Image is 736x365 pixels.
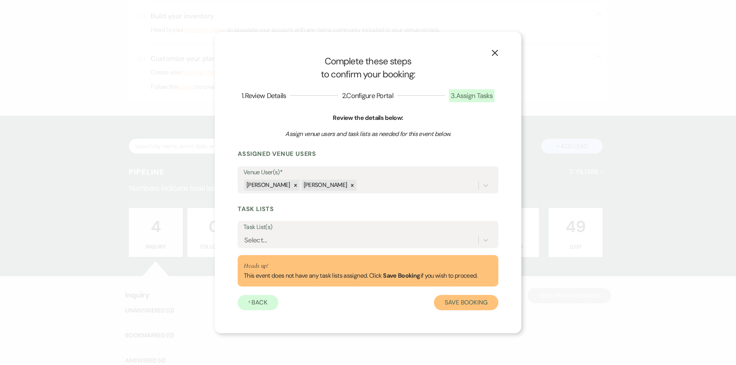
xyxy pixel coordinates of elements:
span: 2 . Configure Portal [342,91,393,100]
p: Heads up! [244,261,478,271]
h3: Task Lists [238,205,498,213]
b: Save Booking [383,272,420,280]
h3: Assigned Venue Users [238,150,498,158]
div: Select... [244,235,267,245]
h1: Complete these steps to confirm your booking: [238,55,498,80]
button: Save Booking [434,295,498,310]
h6: Review the details below: [238,114,498,122]
button: Back [238,295,278,310]
span: 3 . Assign Tasks [449,89,495,102]
div: [PERSON_NAME] [244,180,291,191]
h3: Assign venue users and task lists as needed for this event below. [264,130,472,138]
button: 1.Review Details [238,92,290,99]
label: Venue User(s)* [243,167,493,178]
div: This event does not have any task lists assigned. Click if you wish to proceed. [244,261,478,280]
button: 2.Configure Portal [338,92,397,99]
span: 1 . Review Details [242,91,286,100]
button: 3.Assign Tasks [445,92,498,99]
div: [PERSON_NAME] [301,180,348,191]
label: Task List(s) [243,222,493,233]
